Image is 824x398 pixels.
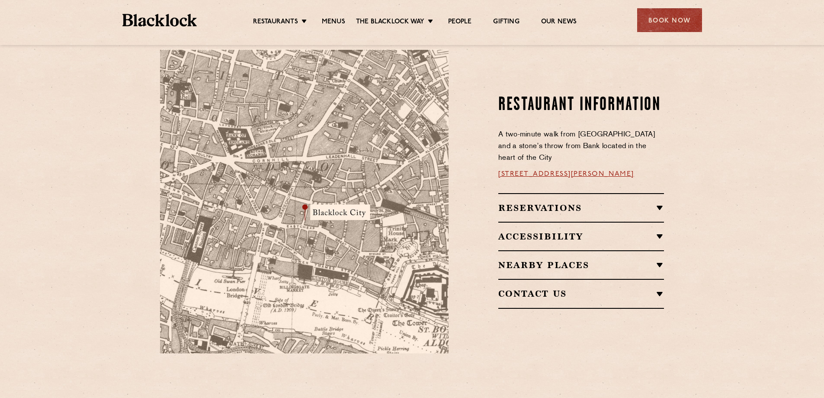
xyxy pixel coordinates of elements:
h2: Accessibility [498,231,664,242]
img: svg%3E [356,273,477,354]
h2: Restaurant Information [498,94,664,116]
a: The Blacklock Way [356,18,424,27]
div: Book Now [637,8,702,32]
a: Menus [322,18,345,27]
a: People [448,18,471,27]
h2: Contact Us [498,288,664,299]
a: [STREET_ADDRESS][PERSON_NAME] [498,171,634,178]
a: Gifting [493,18,519,27]
h2: Nearby Places [498,260,664,270]
p: A two-minute walk from [GEOGRAPHIC_DATA] and a stone’s throw from Bank located in the heart of th... [498,129,664,164]
img: BL_Textured_Logo-footer-cropped.svg [122,14,197,26]
h2: Reservations [498,203,664,213]
a: Our News [541,18,577,27]
a: Restaurants [253,18,298,27]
